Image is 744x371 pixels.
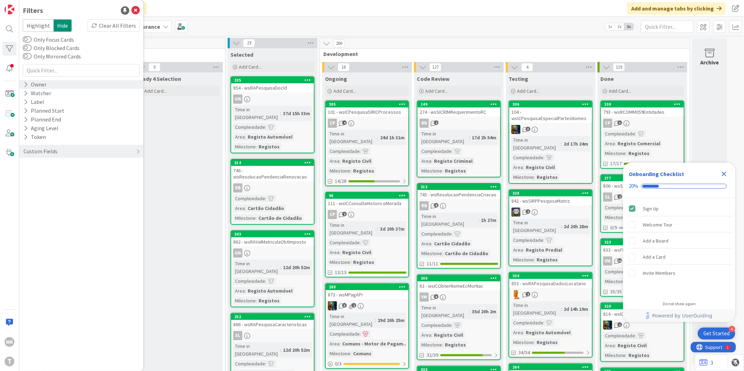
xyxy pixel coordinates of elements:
[233,260,280,275] div: Time in [GEOGRAPHIC_DATA]
[329,193,408,198] div: 96
[509,107,592,123] div: 104 - wsICPesquisaEspecialPartesNomes
[512,191,592,196] div: 328
[604,240,684,245] div: 323
[5,5,14,14] img: Visit kanbanzone.com
[601,107,684,117] div: 793 - wsRCOMM059Entidades
[231,77,314,83] div: 335
[280,264,281,271] span: :
[350,167,351,175] span: :
[328,157,339,165] div: Area
[601,175,684,181] div: 277
[233,287,245,295] div: Area
[231,160,314,166] div: 314
[509,273,592,288] div: 334853 - wsRAPesquisaDadosLocatario
[417,100,501,177] a: 149274 - wsSICRIMRequerimentoRCRBTime in [GEOGRAPHIC_DATA]:17d 2h 54mComplexidade:Area:Registo Cr...
[511,219,561,234] div: Time in [GEOGRAPHIC_DATA]
[326,101,408,117] div: 305101 - wsICPesquisaSIRICProcessos
[561,140,562,148] span: :
[326,192,408,199] div: 96
[418,293,500,302] div: VM
[643,269,675,277] div: Invite Members
[512,102,592,107] div: 306
[511,136,561,152] div: Time in [GEOGRAPHIC_DATA]
[431,240,432,247] span: :
[618,194,622,199] span: 2
[23,36,32,43] button: Only Focus Cards
[339,248,340,256] span: :
[231,237,314,246] div: 862 - wsRAValMatriculaObtImposto
[601,101,684,107] div: 100
[523,329,524,336] span: :
[511,125,521,134] img: JC
[509,101,592,107] div: 306
[452,230,453,238] span: :
[326,199,408,208] div: 111 - wsICConsultaHistoricoMorada
[245,287,246,295] span: :
[601,175,684,190] div: 277806 - wsSIRCOMSicaeMotorDecisao
[23,53,32,60] button: Only Mirrored Cards
[469,134,470,141] span: :
[600,100,684,169] a: 100793 - wsRCOMM059EntidadesCPComplexidade:Area:Registo ComercialMilestone:Registos17/17
[230,230,315,307] a: 343862 - wsRAValMatriculaObtImpostoGNTime in [GEOGRAPHIC_DATA]:12d 20h 52mComplexidade:Area:Regis...
[509,273,592,279] div: 334
[517,88,539,94] span: Add Card...
[511,329,523,336] div: Area
[626,149,627,157] span: :
[626,249,732,265] div: Add a Card is incomplete.
[434,120,439,125] span: 2
[335,177,346,185] span: 14/28
[432,240,472,247] div: Cartão Cidadão
[509,100,593,184] a: 306104 - wsICPesquisaEspecialPartesNomesJCTime in [GEOGRAPHIC_DATA]:2d 17h 24mComplexidade:Area:R...
[420,304,469,319] div: Time in [GEOGRAPHIC_DATA]
[328,330,360,338] div: Complexidade
[325,100,409,186] a: 305101 - wsICPesquisaSIRICProcessosCPTime in [GEOGRAPHIC_DATA]:24d 1h 31mComplexidade:Area:Regist...
[256,297,257,304] span: :
[417,274,501,360] a: 30083 - wsICObterNomeEcMorNacVMTime in [GEOGRAPHIC_DATA]:35d 20h 2mComplexidade:Area:Registo Civi...
[231,231,314,246] div: 343862 - wsRAValMatriculaObtImposto
[718,168,730,180] div: Close Checklist
[526,292,530,296] span: 2
[335,269,346,276] span: 13/13
[375,316,376,324] span: :
[246,204,286,212] div: Cartão Cidadão
[328,167,350,175] div: Milestone
[333,88,356,94] span: Add Card...
[601,192,684,202] div: SL
[452,321,453,329] span: :
[231,231,314,237] div: 343
[326,101,408,107] div: 305
[627,309,732,322] a: Powered by UserGuiding
[326,210,408,219] div: CP
[377,134,378,141] span: :
[352,303,356,308] span: 1
[234,78,314,83] div: 335
[616,140,662,147] div: Registo Comercial
[626,201,732,216] div: Sign Up is complete.
[329,102,408,107] div: 305
[604,176,684,181] div: 277
[326,192,408,208] div: 96111 - wsICConsultaHistoricoMorada
[350,258,351,266] span: :
[257,214,304,222] div: Cartão de Cidadão
[281,264,312,271] div: 12d 20h 52m
[233,123,265,131] div: Complexidade
[603,119,612,128] div: CP
[601,257,684,266] div: VM
[698,328,735,339] div: Open Get Started checklist, remaining modules: 4
[534,173,535,181] span: :
[328,130,377,145] div: Time in [GEOGRAPHIC_DATA]
[420,212,478,228] div: Time in [GEOGRAPHIC_DATA]
[326,301,408,310] div: JC
[561,305,562,313] span: :
[629,170,684,178] div: Onboarding Checklist
[420,130,469,145] div: Time in [GEOGRAPHIC_DATA]
[15,1,32,9] span: Support
[511,319,543,327] div: Complexidade
[378,225,406,233] div: 3d 20h 37m
[342,120,347,125] span: 4
[626,217,732,232] div: Welcome Tour is incomplete.
[652,311,712,320] span: Powered by UserGuiding
[729,326,735,332] div: 4
[629,183,638,189] div: 20%
[233,106,280,121] div: Time in [GEOGRAPHIC_DATA]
